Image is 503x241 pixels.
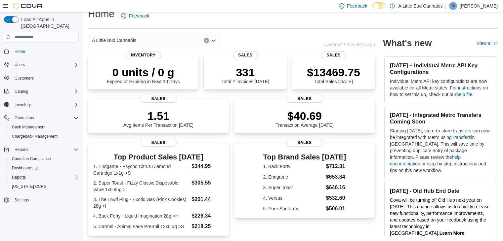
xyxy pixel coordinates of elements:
a: Dashboards [7,163,81,173]
p: 331 [221,66,269,79]
a: [US_STATE] CCRS [9,183,49,190]
span: Sales [286,95,323,103]
p: $40.69 [275,109,334,122]
span: Operations [15,115,34,120]
span: Dashboards [12,165,38,171]
a: Home [12,48,28,55]
a: Canadian Compliance [9,155,54,163]
a: Learn More [439,230,464,236]
span: Inventory [126,51,161,59]
span: Cash Management [12,124,45,130]
span: Cash Management [9,123,79,131]
span: Sales [286,139,323,147]
dd: $712.31 [326,162,346,170]
button: Users [1,60,81,69]
span: JK [451,2,455,10]
div: Total Sales [DATE] [307,66,360,84]
button: Open list of options [211,38,216,43]
button: Catalog [1,87,81,96]
span: Catalog [15,89,28,94]
dd: $532.60 [326,194,346,202]
dt: 4. Versus [263,195,323,201]
nav: Complex example [4,44,79,222]
a: Reports [9,173,28,181]
h1: Home [88,7,114,20]
button: Clear input [204,38,209,43]
div: Jake Kearns [449,2,457,10]
button: Inventory [1,100,81,109]
span: Sales [140,95,177,103]
span: Users [12,61,79,69]
button: Home [1,47,81,56]
button: Canadian Compliance [7,154,81,163]
dd: $344.95 [191,162,223,170]
span: Inventory [12,101,79,109]
h2: What's new [383,38,432,49]
dt: 2. Super Toast - Fizzy Classic Disposable Vape 1x0.95g >I [93,180,189,193]
a: Chargeback Management [9,132,60,140]
span: Sales [321,51,346,59]
button: Reports [12,146,31,154]
dd: $226.34 [191,212,223,220]
dt: 1. Endgame - Psycho Citrus Diamond Cartridge 1x1g >S [93,163,189,176]
a: help documentation [390,155,461,166]
span: Cova will be turning off Old Hub next year on [DATE]. This change allows us to quickly release ne... [390,197,489,236]
span: Settings [15,197,29,203]
img: Cova [13,3,43,9]
input: Dark Mode [372,2,386,9]
a: Cash Management [9,123,48,131]
p: A Little Bud Cannabis [398,2,442,10]
button: Users [12,61,27,69]
button: Cash Management [7,122,81,132]
a: Feedback [118,9,152,22]
span: Customers [15,76,34,81]
span: Dashboards [9,164,79,172]
span: Sales [233,51,258,59]
button: [US_STATE] CCRS [7,182,81,191]
span: Chargeback Management [12,134,58,139]
span: Sales [140,139,177,147]
span: Load All Apps in [GEOGRAPHIC_DATA] [19,16,79,29]
div: Transaction Average [DATE] [275,109,334,128]
dd: $305.55 [191,179,223,187]
dt: 5. Pure Sunfarms [263,205,323,212]
button: Operations [12,114,37,122]
h3: Top Brand Sales [DATE] [263,153,346,161]
dt: 3. The Loud Plug - Exotic Gas (Pink Cookies) 28g >I [93,196,189,209]
span: A Little Bud Cannabis [92,36,136,44]
p: Updated 1 minute(s) ago [324,42,375,47]
span: Settings [12,196,79,204]
button: Chargeback Management [7,132,81,141]
span: Inventory [15,102,31,107]
span: Reports [12,146,79,154]
p: Individual Metrc API key configurations are now available for all Metrc states. For instructions ... [390,78,491,98]
button: Settings [1,195,81,205]
span: Chargeback Management [9,132,79,140]
span: Catalog [12,87,79,95]
button: Reports [7,173,81,182]
dt: 2. Endgame [263,174,323,180]
span: Feedback [347,3,367,9]
div: Total # Invoices [DATE] [221,66,269,84]
dt: 1. Back Forty [263,163,323,170]
p: [PERSON_NAME] [460,2,498,10]
dt: 4. Back Forty - Liquid Imagination 28g >H [93,213,189,219]
div: Avg Items Per Transaction [DATE] [123,109,193,128]
span: Customers [12,74,79,82]
button: Catalog [12,87,31,95]
h3: [DATE] - Integrated Metrc Transfers Coming Soon [390,112,491,125]
div: Expired or Expiring in Next 30 Days [107,66,180,84]
dd: $653.84 [326,173,346,181]
span: Canadian Compliance [9,155,79,163]
button: Reports [1,145,81,154]
span: Reports [9,173,79,181]
span: Reports [15,147,28,152]
span: Canadian Compliance [12,156,51,161]
span: Operations [12,114,79,122]
a: Dashboards [9,164,41,172]
h3: [DATE] - Old Hub End Date [390,188,491,194]
p: 0 units / 0 g [107,66,180,79]
dt: 3. Super Toast [263,184,323,191]
a: View allExternal link [477,41,498,46]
